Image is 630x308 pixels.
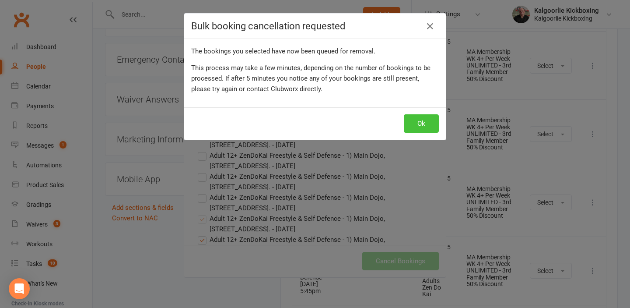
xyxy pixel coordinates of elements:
div: The bookings you selected have now been queued for removal. [191,46,439,57]
a: Close [423,19,437,33]
div: Open Intercom Messenger [9,278,30,299]
div: This process may take a few minutes, depending on the number of bookings to be processed. If afte... [191,63,439,94]
button: Ok [404,114,439,133]
h4: Bulk booking cancellation requested [191,21,439,32]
